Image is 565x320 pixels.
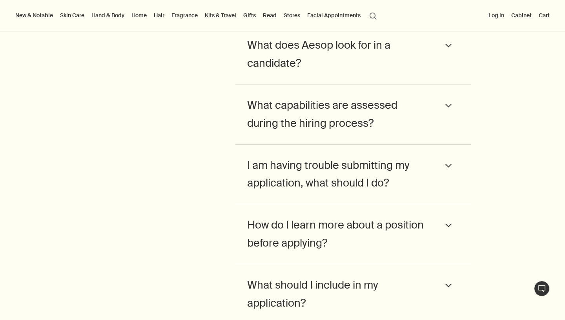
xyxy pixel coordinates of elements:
div: I am having trouble submitting my application, what should I do? [247,156,459,192]
a: Hair [152,10,166,20]
div: How do I learn more about a position before applying? [247,216,459,252]
button: Cart [537,10,551,20]
span: What capabilities are assessed during the hiring process? [247,96,430,132]
button: Stores [282,10,302,20]
button: Live Assistance [534,281,550,296]
a: Hand & Body [90,10,126,20]
div: What should I include in my application? [247,276,459,312]
a: Read [261,10,278,20]
a: Cabinet [510,10,533,20]
a: Facial Appointments [306,10,362,20]
a: Skin Care [58,10,86,20]
span: What does Aesop look for in a candidate? [247,36,430,72]
div: What capabilities are assessed during the hiring process? [247,96,459,132]
button: New & Notable [14,10,55,20]
button: Log in [487,10,506,20]
a: Fragrance [170,10,199,20]
a: Gifts [242,10,257,20]
span: What should I include in my application? [247,276,430,312]
span: I am having trouble submitting my application, what should I do? [247,156,430,192]
span: How do I learn more about a position before applying? [247,216,430,252]
a: Home [130,10,148,20]
a: Kits & Travel [203,10,238,20]
button: Open search [366,8,380,23]
div: What does Aesop look for in a candidate? [247,36,459,72]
